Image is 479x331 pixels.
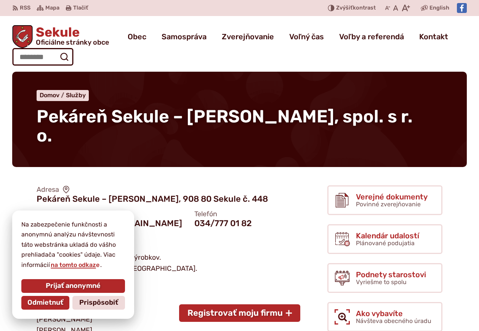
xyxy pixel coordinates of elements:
[194,210,252,219] span: Telefón
[21,279,125,293] button: Prijať anonymné
[37,185,268,194] span: Adresa
[336,5,353,11] span: Zvýšiť
[327,185,442,215] a: Verejné dokumenty Povinné zverejňovanie
[429,3,449,13] span: English
[428,3,451,13] a: English
[45,3,59,13] span: Mapa
[356,270,426,279] span: Podnety starostovi
[40,92,59,99] span: Domov
[356,193,428,201] span: Verejné dokumenty
[179,304,300,322] button: Registrovať moju firmu
[73,5,88,11] span: Tlačiť
[79,299,118,307] span: Prispôsobiť
[356,201,421,208] span: Povinné zverejňovanie
[356,317,431,325] span: Návšteva obecného úradu
[327,263,442,293] a: Podnety starostovi Vyriešme to spolu
[21,296,69,310] button: Odmietnuť
[40,92,66,99] a: Domov
[36,39,109,46] span: Oficiálne stránky obce
[37,194,268,204] figcaption: Pekáreň Sekule – [PERSON_NAME], 908 80 Sekule č. 448
[128,26,146,47] a: Obec
[356,239,415,247] span: Plánované podujatia
[72,296,125,310] button: Prispôsobiť
[222,26,274,47] a: Zverejňovanie
[20,3,30,13] span: RSS
[162,26,207,47] a: Samospráva
[194,218,252,228] a: 034/777 01 82
[12,25,109,48] a: Logo Sekule, prejsť na domovskú stránku.
[187,308,283,318] span: Registrovať moju firmu
[33,26,109,46] span: Sekule
[37,210,182,219] span: Email
[37,106,413,146] span: Pekáreň Sekule – [PERSON_NAME], spol. s r. o.
[356,278,407,286] span: Vyriešme to spolu
[66,92,86,99] a: Služby
[12,25,33,48] img: Prejsť na domovskú stránku
[37,241,307,275] p: Otváracie hodiny: Nočná výroba a ranný rozvoz výrobkov. Predaj výrobkov do obeda v [GEOGRAPHIC_DA...
[336,5,376,11] span: kontrast
[27,299,63,307] span: Odmietnuť
[356,231,419,240] span: Kalendár udalostí
[50,261,100,268] a: na tomto odkaze
[339,26,404,47] a: Voľby a referendá
[457,3,467,13] img: Prejsť na Facebook stránku
[21,220,125,270] p: Na zabezpečenie funkčnosti a anonymnú analýzu návštevnosti táto webstránka ukladá do vášho prehli...
[46,282,101,290] span: Prijať anonymné
[327,224,442,254] a: Kalendár udalostí Plánované podujatia
[356,309,431,318] span: Ako vybavíte
[419,26,448,47] a: Kontakt
[289,26,324,47] a: Voľný čas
